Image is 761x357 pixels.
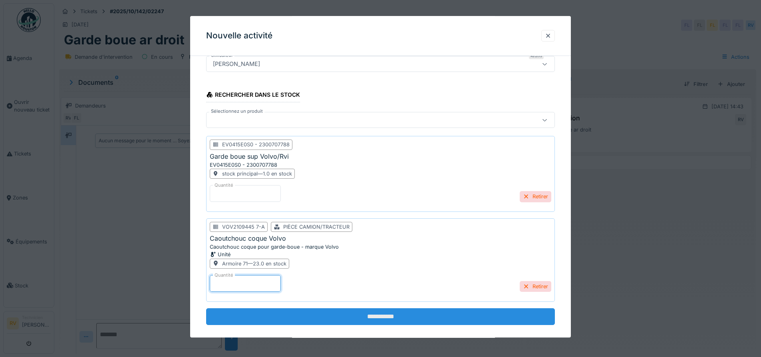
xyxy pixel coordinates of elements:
h3: Nouvelle activité [206,31,272,41]
div: EV0415E0S0 - 2300707788 [222,141,290,149]
div: EV0415E0S0 - 2300707788 [210,161,514,169]
div: [PERSON_NAME] [210,60,263,68]
label: Quantité [213,272,235,279]
div: stock principal — 1.0 en stock [222,170,292,178]
label: Sélectionnez un produit [209,108,264,115]
div: VOV2109445 7-A [222,223,265,231]
div: Caoutchouc coque pour garde-boue - marque Volvo [210,243,514,251]
div: Caoutchouc coque Volvo [210,233,286,243]
label: Quantité [213,182,235,189]
div: Garde boue sup Volvo/Rvi [210,152,289,161]
div: Rechercher dans le stock [206,89,300,102]
div: Requis [529,53,544,59]
div: Armoire 71 — 23.0 en stock [222,260,286,267]
div: Retirer [520,281,551,292]
div: Unité [210,251,514,259]
div: Pièce camion/tracteur [283,223,350,231]
div: Retirer [520,191,551,202]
